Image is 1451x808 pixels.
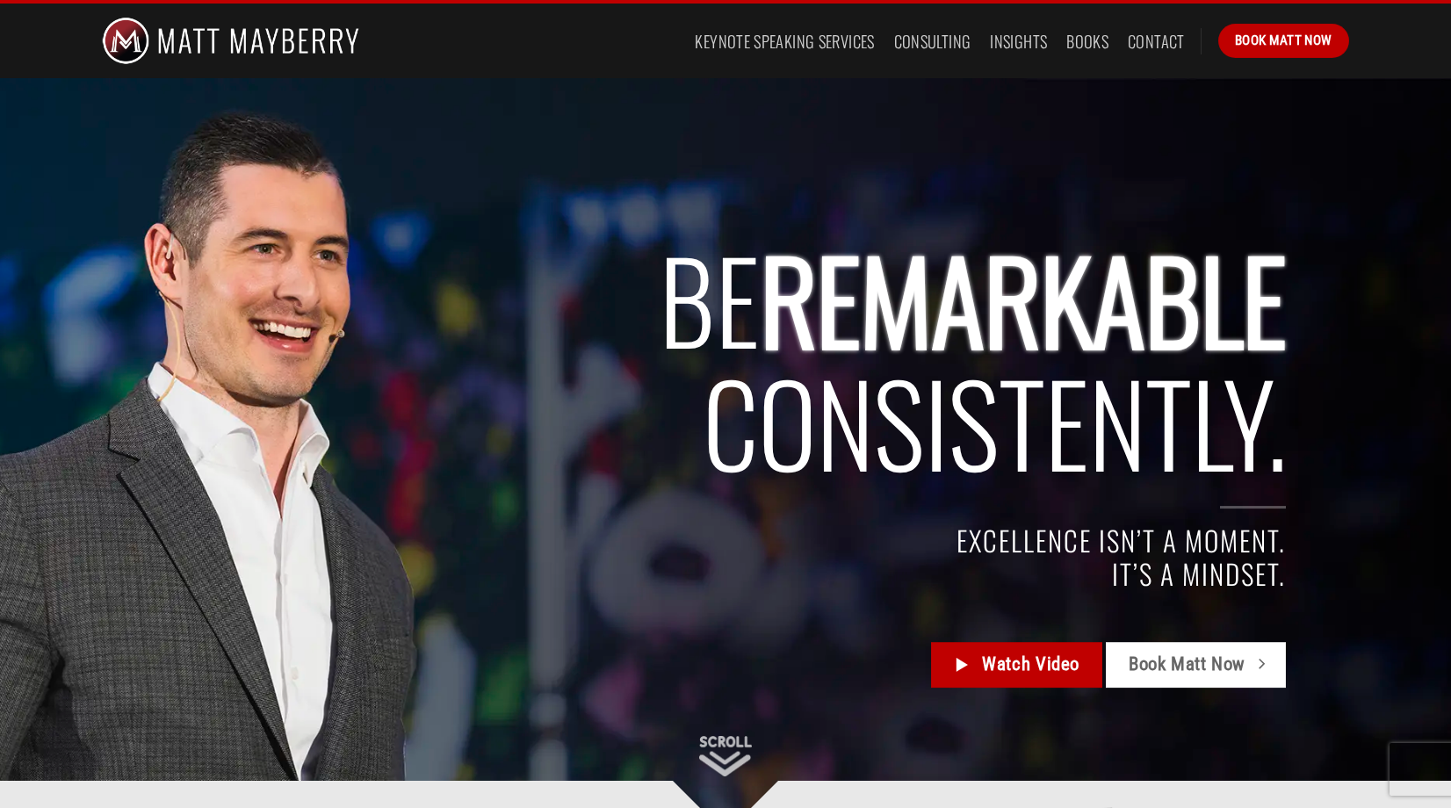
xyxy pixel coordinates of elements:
[760,215,1286,381] span: REMARKABLE
[242,525,1286,558] h4: EXCELLENCE ISN’T A MOMENT.
[1218,24,1349,57] a: Book Matt Now
[1106,643,1285,689] a: Book Matt Now
[699,736,752,776] img: Scroll Down
[1129,651,1245,680] span: Book Matt Now
[242,558,1286,590] h4: IT’S A MINDSET.
[990,25,1047,57] a: Insights
[1235,30,1332,51] span: Book Matt Now
[982,651,1079,680] span: Watch Video
[102,4,359,78] img: Matt Mayberry
[695,25,874,57] a: Keynote Speaking Services
[931,643,1102,689] a: Watch Video
[1128,25,1185,57] a: Contact
[703,338,1286,504] span: Consistently.
[1066,25,1108,57] a: Books
[894,25,971,57] a: Consulting
[242,237,1286,484] h2: BE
